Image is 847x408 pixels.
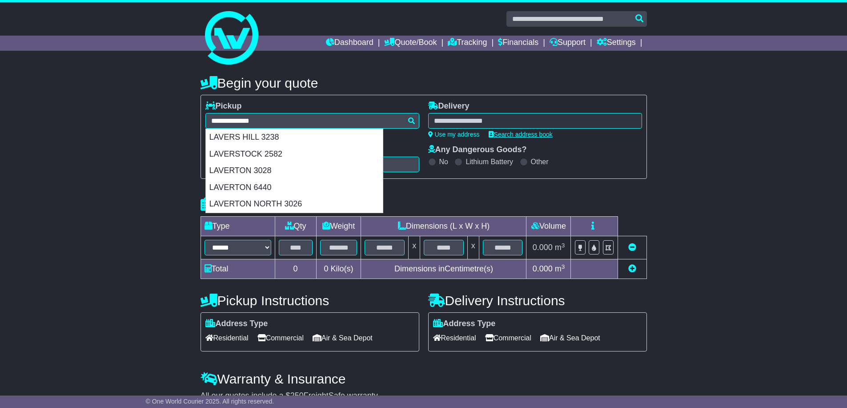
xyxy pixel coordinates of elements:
span: © One World Courier 2025. All rights reserved. [146,398,274,405]
span: Residential [433,331,476,345]
td: Type [201,217,275,236]
span: Commercial [257,331,304,345]
td: Qty [275,217,316,236]
div: LAVERTON 3028 [206,162,383,179]
typeahead: Please provide city [205,113,419,129]
td: Total [201,259,275,279]
span: m [555,264,565,273]
h4: Delivery Instructions [428,293,647,308]
h4: Pickup Instructions [201,293,419,308]
a: Dashboard [326,36,373,51]
label: Address Type [433,319,496,329]
td: Kilo(s) [316,259,361,279]
span: 0.000 [533,243,553,252]
div: LAVERS HILL 3238 [206,129,383,146]
a: Remove this item [628,243,636,252]
div: All our quotes include a $ FreightSafe warranty. [201,391,647,401]
td: Weight [316,217,361,236]
a: Add new item [628,264,636,273]
label: Other [531,158,549,166]
a: Financials [498,36,538,51]
td: Dimensions (L x W x H) [361,217,526,236]
label: Address Type [205,319,268,329]
td: Dimensions in Centimetre(s) [361,259,526,279]
td: Volume [526,217,571,236]
span: Residential [205,331,249,345]
span: Air & Sea Depot [313,331,373,345]
div: LAVERTON NORTH 3026 [206,196,383,213]
h4: Package details | [201,197,312,212]
a: Support [550,36,586,51]
label: Pickup [205,101,242,111]
sup: 3 [562,242,565,249]
span: Air & Sea Depot [540,331,600,345]
td: 0 [275,259,316,279]
a: Tracking [448,36,487,51]
label: Lithium Battery [466,158,513,166]
span: Commercial [485,331,531,345]
span: 0.000 [533,264,553,273]
span: 250 [290,391,304,400]
h4: Begin your quote [201,76,647,90]
sup: 3 [562,263,565,270]
div: LAVERSTOCK 2582 [206,146,383,163]
span: m [555,243,565,252]
td: x [467,236,479,259]
div: LAVERTON 6440 [206,179,383,196]
td: x [409,236,420,259]
a: Quote/Book [384,36,437,51]
a: Search address book [489,131,553,138]
a: Use my address [428,131,480,138]
label: Delivery [428,101,470,111]
span: 0 [324,264,328,273]
a: Settings [597,36,636,51]
label: No [439,158,448,166]
h4: Warranty & Insurance [201,372,647,386]
label: Any Dangerous Goods? [428,145,527,155]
